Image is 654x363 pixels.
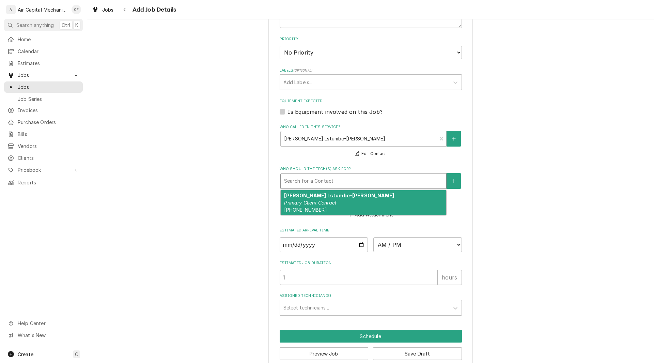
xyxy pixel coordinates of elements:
label: Labels [280,68,462,73]
label: Attachments [280,197,462,202]
div: Air Capital Mechanical [18,6,68,13]
span: Calendar [18,48,79,55]
button: Create New Contact [447,173,461,189]
div: CF [72,5,81,14]
span: Purchase Orders [18,119,79,126]
div: Priority [280,36,462,59]
label: Who called in this service? [280,124,462,130]
span: Jobs [18,72,69,79]
a: Estimates [4,58,83,69]
button: Create New Contact [447,131,461,147]
span: Bills [18,131,79,138]
span: Create [18,351,33,357]
a: Go to Help Center [4,318,83,329]
span: Estimates [18,60,79,67]
a: Clients [4,152,83,164]
a: Vendors [4,140,83,152]
span: Vendors [18,142,79,150]
select: Time Select [373,237,462,252]
button: Save Draft [373,347,462,360]
span: Reports [18,179,79,186]
span: [PHONE_NUMBER] [284,207,327,213]
label: Is Equipment involved on this Job? [288,108,383,116]
em: Primary Client Contact [284,200,337,206]
a: Reports [4,177,83,188]
span: Help Center [18,320,79,327]
a: Jobs [4,81,83,93]
a: Go to Pricebook [4,164,83,176]
span: Invoices [18,107,79,114]
div: Labels [280,68,462,90]
label: Estimated Arrival Time [280,228,462,233]
label: Priority [280,36,462,42]
a: Home [4,34,83,45]
button: Navigate back [120,4,130,15]
div: Assigned Technician(s) [280,293,462,315]
a: Go to What's New [4,330,83,341]
a: Bills [4,128,83,140]
div: Charles Faure's Avatar [72,5,81,14]
button: Schedule [280,330,462,343]
div: Button Group Row [280,343,462,360]
span: Job Series [18,95,79,103]
input: Date [280,237,368,252]
span: C [75,351,78,358]
div: A [6,5,16,14]
span: Jobs [18,84,79,91]
svg: Create New Contact [452,179,456,183]
div: Estimated Arrival Time [280,228,462,252]
span: What's New [18,332,79,339]
strong: [PERSON_NAME] Lstumbe-[PERSON_NAME] [284,193,394,198]
a: Jobs [89,4,116,15]
div: Equipment Expected [280,99,462,116]
span: ( optional ) [293,69,312,72]
div: Estimated Job Duration [280,260,462,285]
div: Who should the tech(s) ask for? [280,166,462,188]
div: Who called in this service? [280,124,462,158]
button: Edit Contact [354,150,387,158]
div: Button Group Row [280,330,462,343]
span: Jobs [102,6,114,13]
div: Attachments [280,197,462,220]
a: Job Series [4,93,83,105]
button: Preview Job [280,347,369,360]
svg: Create New Contact [452,136,456,141]
label: Equipment Expected [280,99,462,104]
a: Purchase Orders [4,117,83,128]
div: Button Group [280,330,462,360]
label: Estimated Job Duration [280,260,462,266]
span: Search anything [16,21,54,29]
span: Clients [18,154,79,162]
div: hours [437,270,462,285]
button: Search anythingCtrlK [4,19,83,31]
span: Pricebook [18,166,69,173]
label: Assigned Technician(s) [280,293,462,299]
span: Add Job Details [130,5,176,14]
a: Calendar [4,46,83,57]
span: K [75,21,78,29]
span: Ctrl [62,21,71,29]
label: Who should the tech(s) ask for? [280,166,462,172]
a: Invoices [4,105,83,116]
a: Go to Jobs [4,70,83,81]
span: Home [18,36,79,43]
